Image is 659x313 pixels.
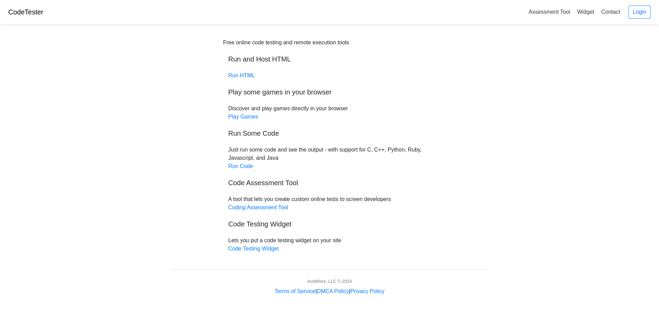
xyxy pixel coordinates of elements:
a: Terms of Service [275,288,315,294]
a: Contact [599,6,623,18]
a: Coding Assessment Tool [228,204,288,210]
div: Free online code testing and remote execution tools [223,38,349,47]
a: Code Testing Widget [228,246,279,251]
a: Login [628,5,651,19]
div: | | [275,287,384,295]
a: Run Code [228,163,253,169]
h5: Play some games in your browser [228,88,431,96]
a: Assessment Tool [526,6,573,18]
h5: Run and Host HTML [228,55,431,63]
a: Widget [574,6,597,18]
div: Discover and play games directly in your browser Just run some code and see the output - with sup... [223,38,436,253]
h5: Code Testing Widget [228,220,431,228]
h5: Run Some Code [228,129,431,137]
div: AcidWorx, LLC © 2024 [307,278,352,284]
a: Play Games [228,114,258,120]
a: Privacy Policy [350,288,385,294]
h5: Code Assessment Tool [228,179,431,187]
a: DMCA Policy [317,288,349,294]
a: CodeTester [8,8,43,16]
a: Run HTML [228,72,255,78]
